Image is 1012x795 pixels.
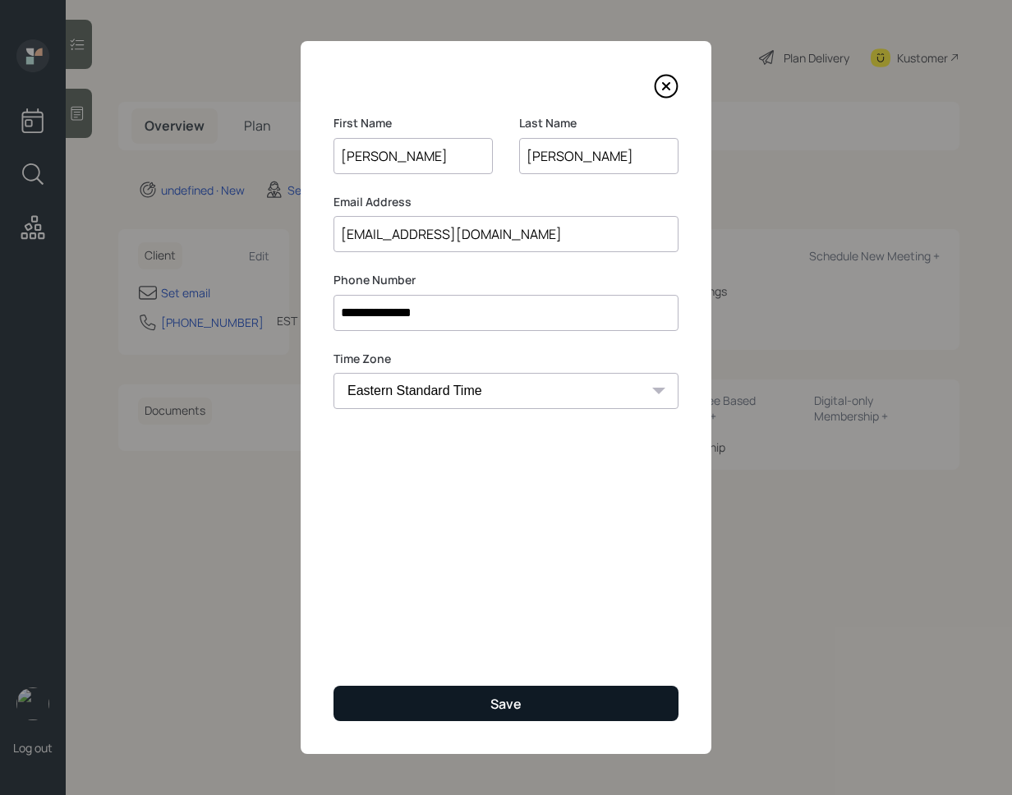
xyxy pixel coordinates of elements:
label: Last Name [519,115,678,131]
button: Save [333,686,678,721]
label: Time Zone [333,351,678,367]
label: Email Address [333,194,678,210]
label: Phone Number [333,272,678,288]
label: First Name [333,115,493,131]
div: Save [490,695,522,713]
